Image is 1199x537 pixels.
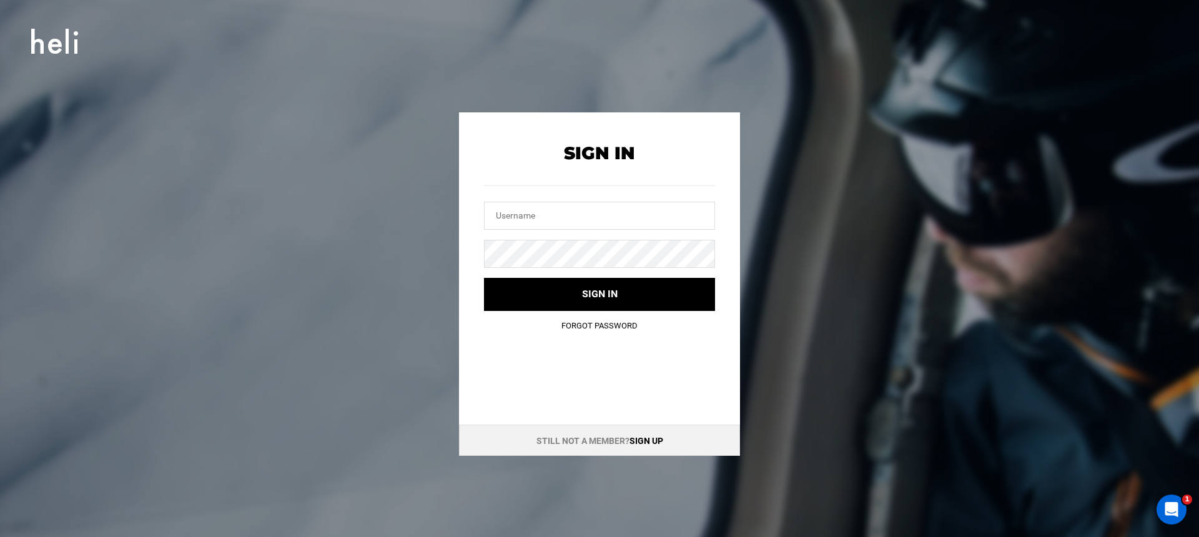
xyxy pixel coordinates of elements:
input: Username [484,202,715,230]
button: Sign in [484,278,715,311]
iframe: Intercom live chat [1157,495,1187,525]
a: Sign up [629,436,663,446]
span: 1 [1182,495,1192,505]
h2: Sign In [484,144,715,163]
a: Forgot Password [561,321,638,330]
div: Still not a member? [459,425,740,456]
